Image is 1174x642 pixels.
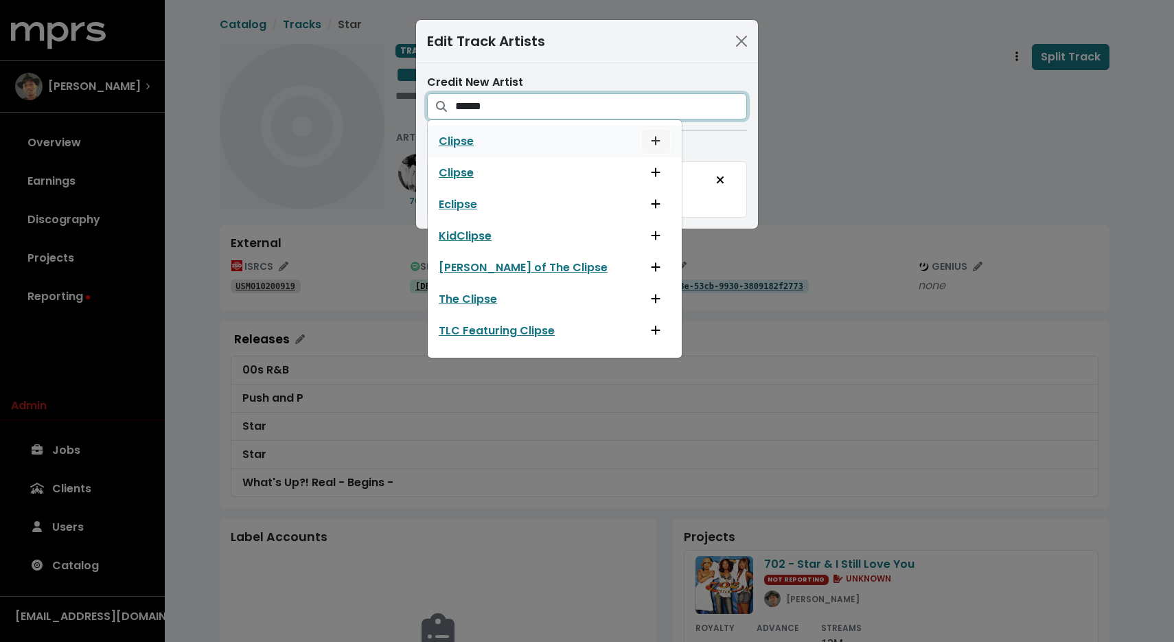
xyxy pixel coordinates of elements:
[439,291,497,308] a: The Clipse
[427,74,747,91] div: Credit New Artist
[455,93,747,119] input: Search for artists who should be credited on this track
[730,30,752,52] button: Close
[439,228,492,244] a: KidClipse
[439,323,555,339] a: TLC Featuring Clipse
[641,318,671,344] button: Add artist to this track's credited artists
[427,31,545,51] div: Edit Track Artists
[641,192,671,218] button: Add artist to this track's credited artists
[641,223,671,249] button: Add artist to this track's credited artists
[439,133,474,150] a: Clipse
[641,160,671,186] button: Add artist to this track's credited artists
[641,286,671,312] button: Add artist to this track's credited artists
[439,165,474,181] a: Clipse
[641,128,671,154] button: Add artist to this track's credited artists
[439,196,477,213] a: Eclipse
[641,255,671,281] button: Add artist to this track's credited artists
[705,168,735,194] button: Remove artist from track
[439,260,608,276] a: [PERSON_NAME] of The Clipse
